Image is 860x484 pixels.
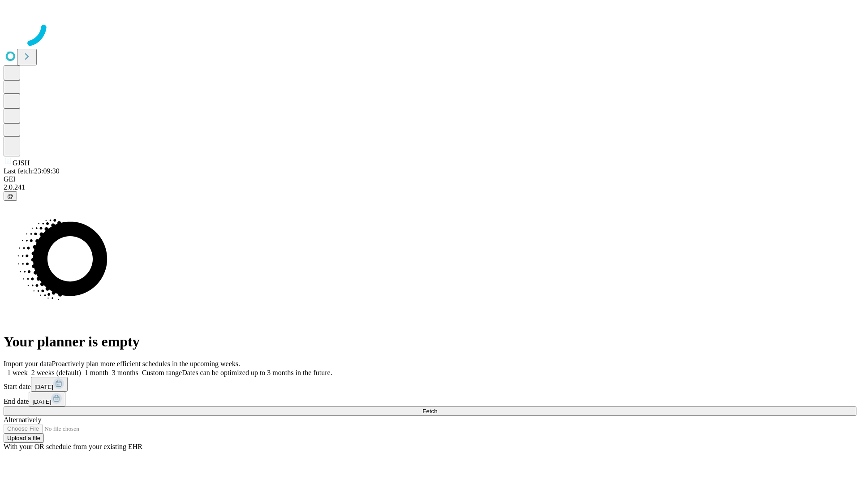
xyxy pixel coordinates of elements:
[4,360,52,367] span: Import your data
[7,193,13,199] span: @
[13,159,30,167] span: GJSH
[31,377,68,392] button: [DATE]
[112,369,138,376] span: 3 months
[4,443,142,450] span: With your OR schedule from your existing EHR
[4,175,856,183] div: GEI
[4,191,17,201] button: @
[4,377,856,392] div: Start date
[85,369,108,376] span: 1 month
[142,369,182,376] span: Custom range
[4,406,856,416] button: Fetch
[4,392,856,406] div: End date
[34,384,53,390] span: [DATE]
[32,398,51,405] span: [DATE]
[4,183,856,191] div: 2.0.241
[422,408,437,415] span: Fetch
[4,433,44,443] button: Upload a file
[29,392,65,406] button: [DATE]
[182,369,332,376] span: Dates can be optimized up to 3 months in the future.
[4,333,856,350] h1: Your planner is empty
[7,369,28,376] span: 1 week
[4,416,41,423] span: Alternatively
[4,167,60,175] span: Last fetch: 23:09:30
[52,360,240,367] span: Proactively plan more efficient schedules in the upcoming weeks.
[31,369,81,376] span: 2 weeks (default)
